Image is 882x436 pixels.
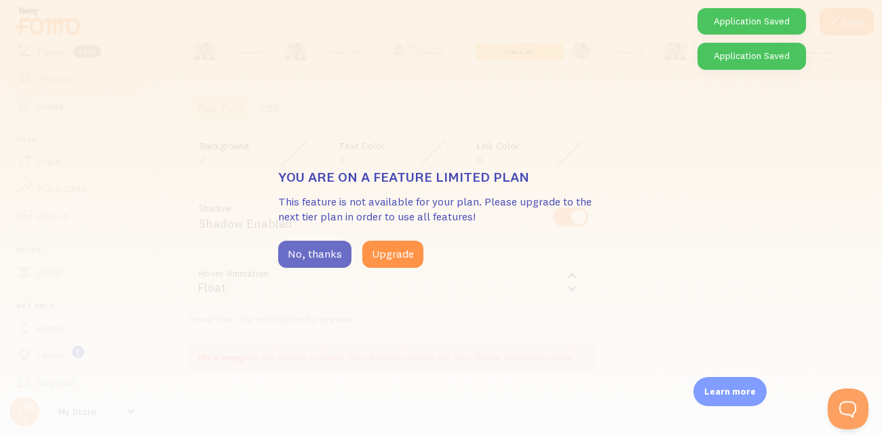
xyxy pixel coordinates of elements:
[697,43,806,69] div: Application Saved
[278,194,604,225] p: This feature is not available for your plan. Please upgrade to the next tier plan in order to use...
[704,385,756,398] p: Learn more
[697,8,806,35] div: Application Saved
[693,377,767,406] div: Learn more
[362,241,423,268] button: Upgrade
[278,241,351,268] button: No, thanks
[828,389,868,429] iframe: Help Scout Beacon - Open
[278,168,604,186] h3: You are on a feature limited plan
